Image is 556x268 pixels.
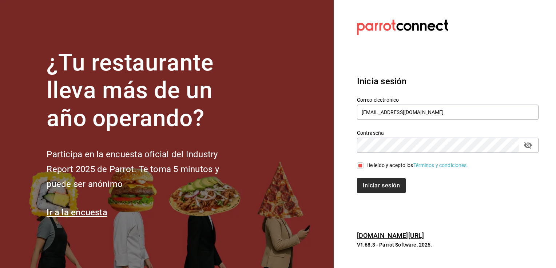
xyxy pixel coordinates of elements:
[357,232,424,239] a: [DOMAIN_NAME][URL]
[366,162,468,169] div: He leído y acepto los
[47,49,243,133] h1: ¿Tu restaurante lleva más de un año operando?
[413,162,468,168] a: Términos y condiciones.
[357,178,406,193] button: Iniciar sesión
[522,139,534,151] button: passwordField
[357,130,539,135] label: Contraseña
[47,207,107,218] a: Ir a la encuesta
[357,75,539,88] h3: Inicia sesión
[357,105,539,120] input: Ingresa tu correo electrónico
[357,241,539,248] p: V1.68.3 - Parrot Software, 2025.
[357,97,539,102] label: Correo electrónico
[47,147,243,191] h2: Participa en la encuesta oficial del Industry Report 2025 de Parrot. Te toma 5 minutos y puede se...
